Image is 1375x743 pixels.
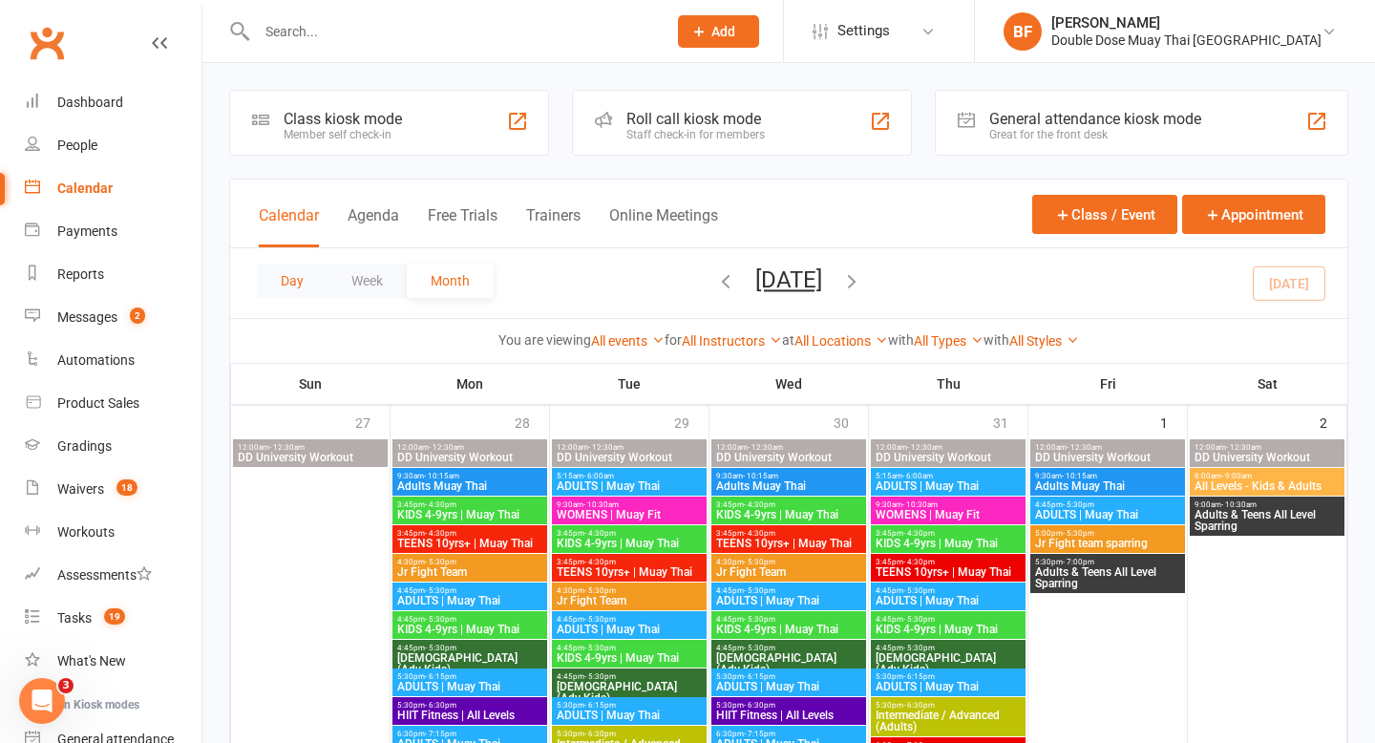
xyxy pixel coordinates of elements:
a: What's New [25,640,201,683]
span: DD University Workout [1034,452,1181,463]
span: ADULTS | Muay Thai [556,480,703,492]
span: TEENS 10yrs+ | Muay Thai [715,538,862,549]
button: Add [678,15,759,48]
span: 12:00am [1194,443,1341,452]
div: What's New [57,653,126,669]
span: Jr Fight Team [396,566,543,578]
span: Intermediate / Advanced (Adults) [875,710,1022,732]
span: 12:00am [237,443,384,452]
div: Tasks [57,610,92,626]
span: - 5:30pm [1063,500,1094,509]
span: - 5:30pm [425,558,456,566]
span: - 7:15pm [425,730,456,738]
span: - 4:30pm [425,500,456,509]
span: Adults Muay Thai [715,480,862,492]
span: 4:45pm [396,586,543,595]
span: 9:30am [1034,472,1181,480]
span: - 5:30pm [425,615,456,624]
span: 4:45pm [715,615,862,624]
a: Automations [25,339,201,382]
span: 3:45pm [715,529,862,538]
span: TEENS 10yrs+ | Muay Thai [396,538,543,549]
div: 30 [834,406,868,437]
span: 12:00am [1034,443,1181,452]
span: - 5:30pm [744,586,775,595]
span: - 7:00pm [1063,558,1094,566]
span: Adults & Teens All Level Sparring [1034,566,1181,589]
span: - 5:30pm [584,644,616,652]
div: 2 [1320,406,1346,437]
button: Class / Event [1032,195,1177,234]
span: 3:45pm [556,529,703,538]
span: KIDS 4-9yrs | Muay Thai [715,624,862,635]
span: 3:45pm [556,558,703,566]
a: All Instructors [682,333,782,349]
span: All Levels - Kids & Adults [1194,480,1341,492]
span: - 4:30pm [425,529,456,538]
button: Agenda [348,206,399,247]
span: 4:45pm [556,644,703,652]
span: ADULTS | Muay Thai [875,480,1022,492]
span: - 4:30pm [584,558,616,566]
span: Settings [837,10,890,53]
span: - 4:30pm [584,529,616,538]
span: 4:45pm [396,615,543,624]
span: - 5:30pm [584,615,616,624]
th: Tue [550,364,709,404]
span: 12:00am [396,443,543,452]
span: DD University Workout [396,452,543,463]
a: All Types [914,333,984,349]
span: 9:00am [1194,500,1341,509]
span: 5:30pm [396,701,543,710]
span: WOMENS | Muay Fit [556,509,703,520]
a: Waivers 18 [25,468,201,511]
span: - 4:30pm [744,500,775,509]
div: General attendance kiosk mode [989,110,1201,128]
a: Payments [25,210,201,253]
span: - 12:30am [1226,443,1261,452]
span: DD University Workout [556,452,703,463]
span: Adults Muay Thai [1034,480,1181,492]
button: Trainers [526,206,581,247]
span: - 5:30pm [425,644,456,652]
span: - 6:30pm [425,701,456,710]
span: - 6:15pm [744,672,775,681]
span: 9:30am [556,500,703,509]
div: Product Sales [57,395,139,411]
div: Staff check-in for members [626,128,765,141]
span: - 12:30am [907,443,942,452]
div: Reports [57,266,104,282]
span: 5:30pm [556,701,703,710]
span: ADULTS | Muay Thai [715,595,862,606]
span: 4:45pm [715,586,862,595]
span: - 5:30pm [744,615,775,624]
span: - 10:15am [424,472,459,480]
div: Messages [57,309,117,325]
span: - 5:30pm [1063,529,1094,538]
span: 4:45pm [875,644,1022,652]
span: DD University Workout [1194,452,1341,463]
a: Reports [25,253,201,296]
span: ADULTS | Muay Thai [875,681,1022,692]
a: Messages 2 [25,296,201,339]
span: 8:00am [1194,472,1341,480]
span: - 5:30pm [584,586,616,595]
span: ADULTS | Muay Thai [396,595,543,606]
span: DD University Workout [715,452,862,463]
div: Automations [57,352,135,368]
button: Month [407,264,494,298]
span: - 12:30am [1067,443,1102,452]
span: - 4:30pm [744,529,775,538]
span: 18 [116,479,137,496]
span: 4:30pm [556,586,703,595]
span: - 6:15pm [584,701,616,710]
span: 6:30pm [396,730,543,738]
span: 4:45pm [556,672,703,681]
div: Double Dose Muay Thai [GEOGRAPHIC_DATA] [1051,32,1322,49]
button: Online Meetings [609,206,718,247]
span: 5:15am [556,472,703,480]
span: 4:45pm [715,644,862,652]
strong: with [888,332,914,348]
span: KIDS 4-9yrs | Muay Thai [556,652,703,664]
span: [DEMOGRAPHIC_DATA] (Adv Kids) [715,652,862,675]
